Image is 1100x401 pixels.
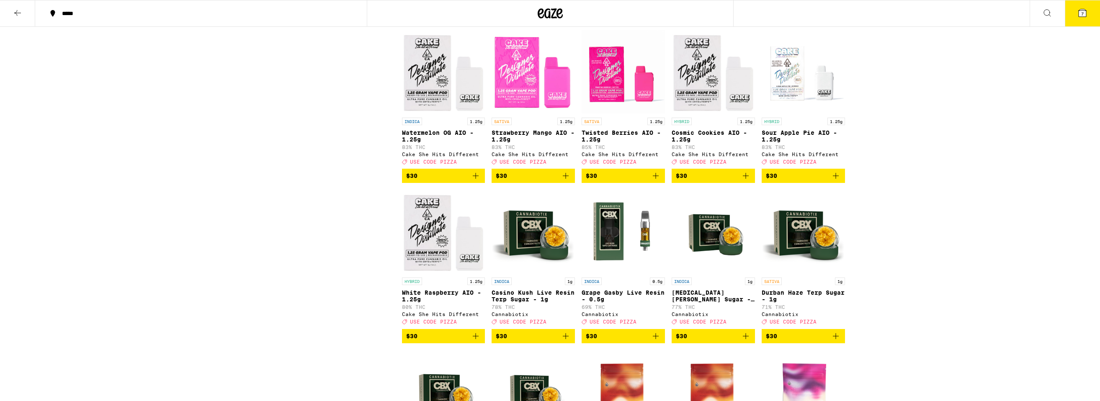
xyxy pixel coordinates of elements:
[500,319,546,325] span: USE CODE PIZZA
[492,278,512,285] p: INDICA
[672,152,755,157] div: Cake She Hits Different
[582,289,665,303] p: Grape Gasby Live Resin - 0.5g
[586,333,597,339] span: $30
[406,333,417,339] span: $30
[672,144,755,150] p: 83% THC
[582,278,602,285] p: INDICA
[492,118,512,125] p: SATIVA
[762,169,845,183] button: Add to bag
[402,30,485,113] img: Cake She Hits Different - Watermelon OG AIO - 1.25g
[492,190,575,329] a: Open page for Casino Kush Live Resin Terp Sugar - 1g from Cannabiotix
[492,289,575,303] p: Casino Kush Live Resin Terp Sugar - 1g
[762,30,845,113] img: Cake She Hits Different - Sour Apple Pie AIO - 1.25g
[827,118,845,125] p: 1.25g
[672,30,755,169] a: Open page for Cosmic Cookies AIO - 1.25g from Cake She Hits Different
[672,30,755,113] img: Cake She Hits Different - Cosmic Cookies AIO - 1.25g
[762,289,845,303] p: Durban Haze Terp Sugar - 1g
[406,172,417,179] span: $30
[672,278,692,285] p: INDICA
[1065,0,1100,26] button: 7
[676,172,687,179] span: $30
[650,278,665,285] p: 0.5g
[402,329,485,343] button: Add to bag
[582,329,665,343] button: Add to bag
[492,329,575,343] button: Add to bag
[492,152,575,157] div: Cake She Hits Different
[582,118,602,125] p: SATIVA
[672,129,755,143] p: Cosmic Cookies AIO - 1.25g
[402,118,422,125] p: INDICA
[492,144,575,150] p: 83% THC
[496,172,507,179] span: $30
[672,190,755,273] img: Cannabiotix - Jet Lag OG Terp Sugar - 1g
[402,190,485,329] a: Open page for White Raspberry AIO - 1.25g from Cake She Hits Different
[402,144,485,150] p: 83% THC
[402,30,485,169] a: Open page for Watermelon OG AIO - 1.25g from Cake She Hits Different
[410,319,457,325] span: USE CODE PIZZA
[582,30,665,169] a: Open page for Twisted Berries AIO - 1.25g from Cake She Hits Different
[492,190,575,273] img: Cannabiotix - Casino Kush Live Resin Terp Sugar - 1g
[492,311,575,317] div: Cannabiotix
[590,159,636,165] span: USE CODE PIZZA
[672,289,755,303] p: [MEDICAL_DATA] [PERSON_NAME] Sugar - 1g
[582,169,665,183] button: Add to bag
[762,329,845,343] button: Add to bag
[590,319,636,325] span: USE CODE PIZZA
[582,30,665,113] img: Cake She Hits Different - Twisted Berries AIO - 1.25g
[762,311,845,317] div: Cannabiotix
[402,289,485,303] p: White Raspberry AIO - 1.25g
[762,190,845,329] a: Open page for Durban Haze Terp Sugar - 1g from Cannabiotix
[737,118,755,125] p: 1.25g
[745,278,755,285] p: 1g
[762,30,845,169] a: Open page for Sour Apple Pie AIO - 1.25g from Cake She Hits Different
[467,278,485,285] p: 1.25g
[410,159,457,165] span: USE CODE PIZZA
[672,311,755,317] div: Cannabiotix
[672,118,692,125] p: HYBRID
[770,159,817,165] span: USE CODE PIZZA
[500,159,546,165] span: USE CODE PIZZA
[586,172,597,179] span: $30
[582,311,665,317] div: Cannabiotix
[402,190,485,273] img: Cake She Hits Different - White Raspberry AIO - 1.25g
[672,169,755,183] button: Add to bag
[1081,11,1084,16] span: 7
[402,129,485,143] p: Watermelon OG AIO - 1.25g
[647,118,665,125] p: 1.25g
[582,144,665,150] p: 85% THC
[672,329,755,343] button: Add to bag
[762,304,845,310] p: 71% THC
[582,190,665,329] a: Open page for Grape Gasby Live Resin - 0.5g from Cannabiotix
[402,169,485,183] button: Add to bag
[680,319,726,325] span: USE CODE PIZZA
[557,118,575,125] p: 1.25g
[582,304,665,310] p: 69% THC
[582,152,665,157] div: Cake She Hits Different
[492,304,575,310] p: 78% THC
[680,159,726,165] span: USE CODE PIZZA
[402,152,485,157] div: Cake She Hits Different
[835,278,845,285] p: 1g
[762,278,782,285] p: SATIVA
[762,118,782,125] p: HYBRID
[766,333,777,339] span: $30
[762,152,845,157] div: Cake She Hits Different
[766,172,777,179] span: $30
[467,118,485,125] p: 1.25g
[565,278,575,285] p: 1g
[582,190,665,273] img: Cannabiotix - Grape Gasby Live Resin - 0.5g
[492,30,575,169] a: Open page for Strawberry Mango AIO - 1.25g from Cake She Hits Different
[676,333,687,339] span: $30
[762,144,845,150] p: 83% THC
[762,190,845,273] img: Cannabiotix - Durban Haze Terp Sugar - 1g
[492,129,575,143] p: Strawberry Mango AIO - 1.25g
[402,304,485,310] p: 80% THC
[770,319,817,325] span: USE CODE PIZZA
[496,333,507,339] span: $30
[582,129,665,143] p: Twisted Berries AIO - 1.25g
[402,278,422,285] p: HYBRID
[672,190,755,329] a: Open page for Jet Lag OG Terp Sugar - 1g from Cannabiotix
[492,30,575,113] img: Cake She Hits Different - Strawberry Mango AIO - 1.25g
[762,129,845,143] p: Sour Apple Pie AIO - 1.25g
[402,311,485,317] div: Cake She Hits Different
